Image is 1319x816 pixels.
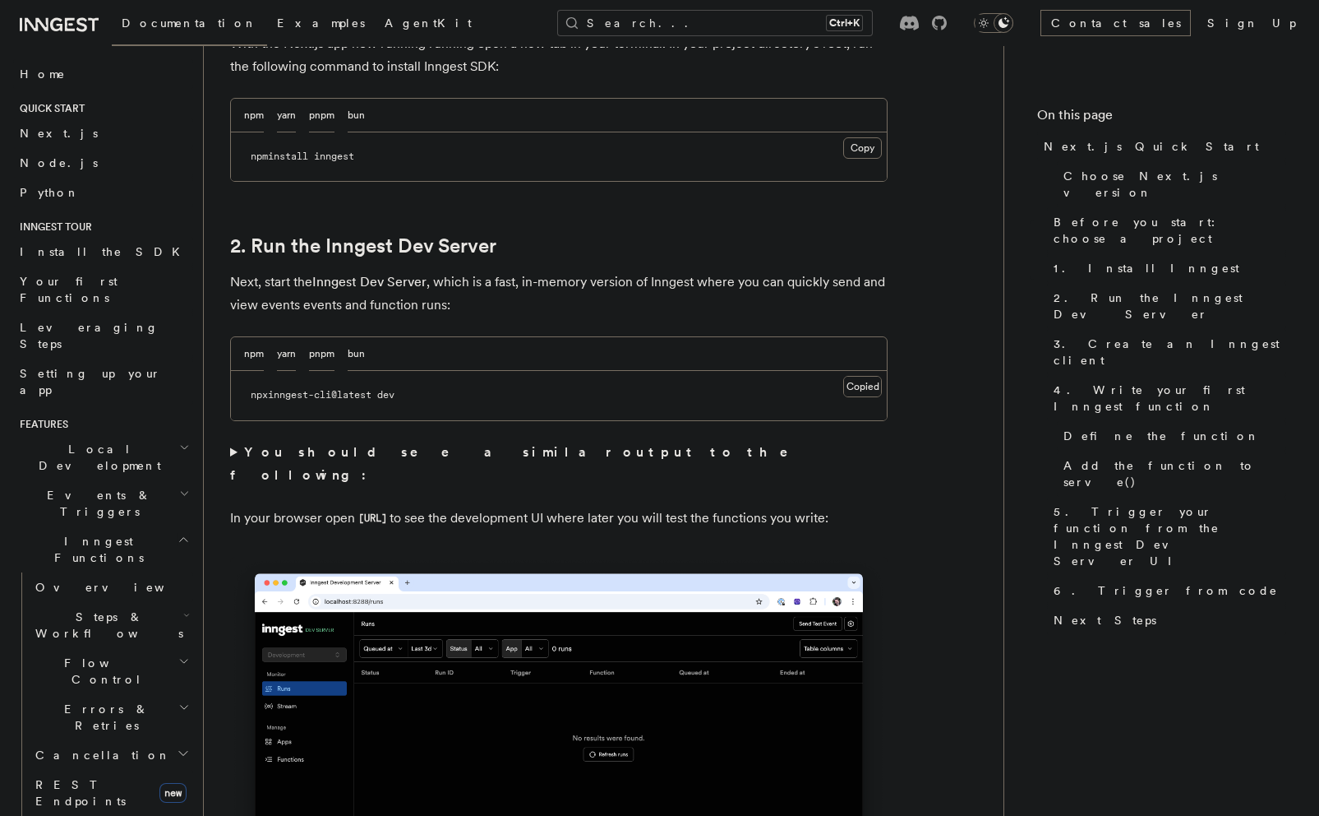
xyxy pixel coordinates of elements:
[13,59,193,89] a: Home
[251,151,268,162] span: npm
[1054,582,1278,599] span: 6. Trigger from code
[29,609,183,642] span: Steps & Workflows
[1047,329,1286,375] a: 3. Create an Inngest client
[13,434,193,480] button: Local Development
[13,102,85,115] span: Quick start
[20,186,80,199] span: Python
[1063,457,1286,490] span: Add the function to serve()
[974,13,1013,33] button: Toggle dark mode
[13,526,193,573] button: Inngest Functions
[1047,576,1286,605] a: 6. Trigger from code
[230,234,496,257] a: 2. Run the Inngest Dev Server
[29,770,193,816] a: REST Endpointsnew
[1054,336,1286,369] span: 3. Create an Inngest client
[20,245,190,258] span: Install the SDK
[314,151,354,162] span: inngest
[29,701,178,734] span: Errors & Retries
[1054,503,1286,569] span: 5. Trigger your function from the Inngest Dev Server UI
[29,602,193,648] button: Steps & Workflows
[1047,497,1286,576] a: 5. Trigger your function from the Inngest Dev Server UI
[277,337,296,371] button: yarn
[13,418,68,431] span: Features
[13,267,193,313] a: Your first Functions
[13,480,193,526] button: Events & Triggers
[112,5,267,46] a: Documentation
[1037,132,1286,161] a: Next.js Quick Start
[309,99,334,132] button: pnpm
[267,5,375,44] a: Examples
[35,778,126,808] span: REST Endpoints
[1040,10,1191,36] a: Contact sales
[1047,283,1286,329] a: 2. Run the Inngest Dev Server
[244,99,264,132] button: npm
[20,156,98,169] span: Node.js
[251,389,268,401] span: npx
[1057,161,1286,207] a: Choose Next.js version
[20,127,98,140] span: Next.js
[29,694,193,740] button: Errors & Retries
[843,376,882,397] button: Copied
[1063,428,1260,444] span: Define the function
[230,507,888,531] p: In your browser open to see the development UI where later you will test the functions you write:
[35,581,205,594] span: Overview
[122,16,257,30] span: Documentation
[1047,605,1286,635] a: Next Steps
[1063,168,1286,201] span: Choose Next.js version
[13,313,193,359] a: Leveraging Steps
[348,337,365,371] button: bun
[1054,214,1286,247] span: Before you start: choose a project
[29,648,193,694] button: Flow Control
[1044,138,1259,155] span: Next.js Quick Start
[230,32,888,78] p: With the Next.js app now running running open a new tab in your terminal. In your project directo...
[159,783,187,803] span: new
[13,118,193,148] a: Next.js
[375,5,482,44] a: AgentKit
[1054,612,1156,628] span: Next Steps
[20,367,161,396] span: Setting up your app
[377,389,394,401] span: dev
[355,512,390,526] code: [URL]
[385,16,472,30] span: AgentKit
[277,16,365,30] span: Examples
[29,573,193,602] a: Overview
[244,337,264,371] button: npm
[826,15,863,31] kbd: Ctrl+K
[1197,10,1306,36] a: Sign Up
[13,441,179,474] span: Local Development
[348,99,365,132] button: bun
[1054,290,1286,322] span: 2. Run the Inngest Dev Server
[230,271,888,317] p: Next, start the , which is a fast, in-memory version of Inngest where you can quickly send and vi...
[355,510,390,526] a: [URL]
[1047,253,1286,283] a: 1. Install Inngest
[13,220,92,234] span: Inngest tour
[20,275,118,304] span: Your first Functions
[13,359,193,405] a: Setting up your app
[13,237,193,267] a: Install the SDK
[312,274,427,290] a: Inngest Dev Server
[230,444,811,483] strong: You should see a similar output to the following:
[268,151,308,162] span: install
[29,740,193,770] button: Cancellation
[20,66,66,82] span: Home
[13,533,178,566] span: Inngest Functions
[13,487,179,520] span: Events & Triggers
[20,321,159,350] span: Leveraging Steps
[557,10,873,36] button: Search...Ctrl+K
[309,337,334,371] button: pnpm
[1054,260,1239,276] span: 1. Install Inngest
[268,389,371,401] span: inngest-cli@latest
[1057,451,1286,497] a: Add the function to serve()
[29,655,178,688] span: Flow Control
[13,178,193,207] a: Python
[1047,375,1286,421] a: 4. Write your first Inngest function
[1047,207,1286,253] a: Before you start: choose a project
[230,441,888,487] summary: You should see a similar output to the following:
[843,137,882,159] button: Copy
[277,99,296,132] button: yarn
[13,148,193,178] a: Node.js
[1037,105,1286,132] h4: On this page
[1054,382,1286,415] span: 4. Write your first Inngest function
[1057,421,1286,451] a: Define the function
[29,747,171,763] span: Cancellation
